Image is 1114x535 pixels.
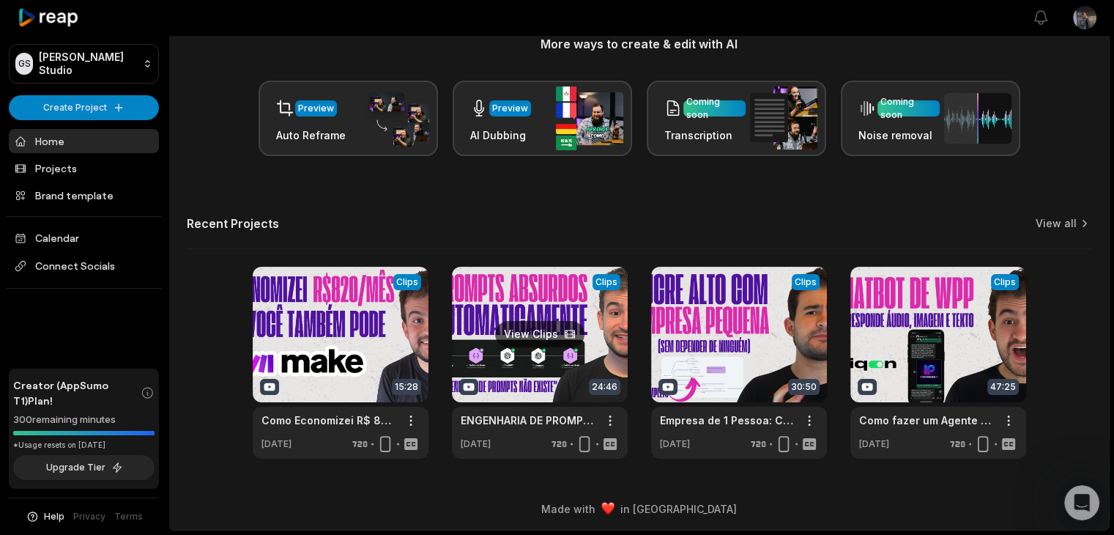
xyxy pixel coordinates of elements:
[23,411,34,423] button: Selecionador de Emoji
[93,411,105,423] button: Start recording
[12,254,179,286] div: Respondeu à sua pergunta?
[13,455,155,480] button: Upgrade Tier
[13,413,155,427] div: 300 remaining minutes
[13,440,155,451] div: *Usage resets on [DATE]
[15,53,33,75] div: GS
[1064,485,1099,520] iframe: Intercom live chat
[12,90,281,237] div: Sim! Nossa API já foi lançada e está disponível.Você pode encontrar a documentação completa em [D...
[182,501,1096,517] div: Made with in [GEOGRAPHIC_DATA]
[859,413,994,428] a: Como fazer um Agente de I.A para Automação de Whatsapp? (Responde Áudio, Imagem e Texto)
[601,502,614,515] img: heart emoji
[155,47,281,79] div: a API ja foi lançada?
[114,510,143,523] a: Terms
[13,377,141,408] span: Creator (AppSumo T1) Plan!
[362,90,429,147] img: auto_reframe.png
[71,14,166,25] h1: [PERSON_NAME]
[9,156,159,180] a: Projects
[858,128,940,143] h3: Noise removal
[229,6,257,34] button: Início
[276,128,346,143] h3: Auto Reframe
[39,51,137,77] p: [PERSON_NAME] Studio
[12,287,281,424] div: Sam diz…
[73,510,105,523] a: Privacy
[660,413,795,428] a: Empresa de 1 Pessoa: Como ganhar Dinheiro DE VERDADE com [PERSON_NAME]?
[461,413,595,428] a: ENGENHARIA DE PROMPT NÃO EXISTE: Como fazer um prompt bom automaticamente
[23,157,270,229] div: A API permite integração com sistemas CRM e oferece ambiente sandbox para testes. Ela inclui func...
[12,287,240,391] div: Se ainda precisar de ajuda com a API ou quiser entender melhor alguma funcionalidade, estou à dis...
[44,510,64,523] span: Help
[187,216,279,231] h2: Recent Projects
[261,413,396,428] a: Como Economizei R$ 820 por mês nas Minhas Automações Com uma Simples Mudança?
[251,405,275,429] button: Enviar uma mensagem
[23,240,151,249] div: [PERSON_NAME] • Há 27min
[9,95,159,120] button: Create Project
[23,262,167,277] div: Respondeu à sua pergunta?
[187,35,1091,53] h3: More ways to create & edit with AI
[298,102,334,115] div: Preview
[23,296,229,383] div: Se ainda precisar de ajuda com a API ou quiser entender melhor alguma funcionalidade, estou à dis...
[54,216,66,228] a: Source reference 136499494:
[1036,216,1077,231] a: View all
[880,95,937,122] div: Coming soon
[26,510,64,523] button: Help
[70,411,81,423] button: Upload do anexo
[750,86,817,150] img: transcription.png
[664,128,746,143] h3: Transcription
[12,47,281,91] div: Gustavo diz…
[9,226,159,250] a: Calendar
[492,102,528,115] div: Preview
[556,86,623,150] img: ai_dubbing.png
[257,6,283,32] div: Fechar
[944,93,1011,144] img: noise_removal.png
[42,8,65,32] img: Profile image for Sam
[12,90,281,254] div: Sam diz…
[12,254,281,287] div: Sam diz…
[9,183,159,207] a: Brand template
[686,95,743,122] div: Coming soon
[166,56,270,70] div: a API ja foi lançada?
[23,99,270,114] div: Sim! Nossa API já foi lançada e está disponível.
[12,380,281,405] textarea: Envie uma mensagem...
[470,128,531,143] h3: AI Dubbing
[9,253,159,279] span: Connect Socials
[10,6,37,34] button: go back
[9,129,159,153] a: Home
[23,121,270,150] div: Você pode encontrar a documentação completa em [DOMAIN_NAME].
[46,411,58,423] button: Selecionador de GIF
